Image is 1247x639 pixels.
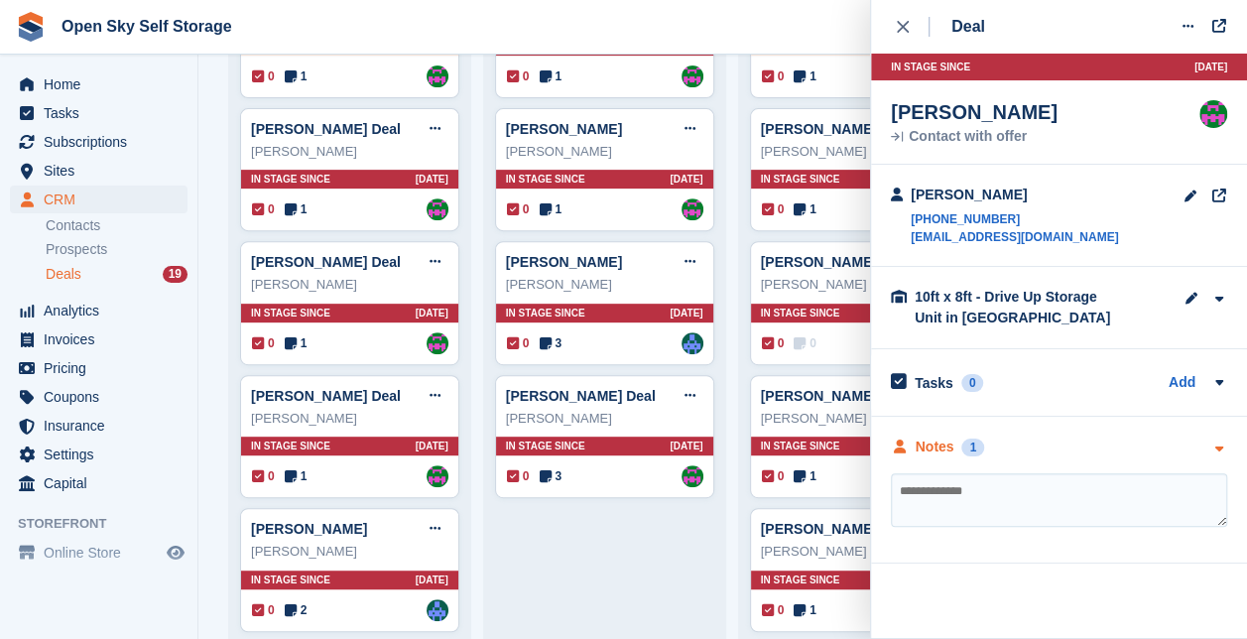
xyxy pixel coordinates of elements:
[251,142,448,162] div: [PERSON_NAME]
[539,67,561,85] span: 1
[285,467,308,485] span: 1
[46,240,107,259] span: Prospects
[761,254,877,270] a: [PERSON_NAME]
[163,266,187,283] div: 19
[10,297,187,324] a: menu
[164,541,187,565] a: Preview store
[951,15,985,39] div: Deal
[682,332,703,354] img: Damon Boniface
[762,67,785,85] span: 0
[762,200,785,218] span: 0
[44,441,163,468] span: Settings
[251,172,330,187] span: In stage since
[252,601,275,619] span: 0
[762,601,785,619] span: 0
[761,275,958,295] div: [PERSON_NAME]
[285,334,308,352] span: 1
[891,100,1058,124] div: [PERSON_NAME]
[539,200,561,218] span: 1
[44,99,163,127] span: Tasks
[507,200,530,218] span: 0
[10,383,187,411] a: menu
[506,172,585,187] span: In stage since
[44,325,163,353] span: Invoices
[761,172,840,187] span: In stage since
[251,121,401,137] a: [PERSON_NAME] Deal
[10,99,187,127] a: menu
[761,306,840,320] span: In stage since
[10,539,187,567] a: menu
[427,599,448,621] img: Damon Boniface
[251,521,367,537] a: [PERSON_NAME]
[506,121,622,137] a: [PERSON_NAME]
[44,186,163,213] span: CRM
[794,200,816,218] span: 1
[44,383,163,411] span: Coupons
[670,439,702,453] span: [DATE]
[44,354,163,382] span: Pricing
[1199,100,1227,128] a: Richard Baker
[416,439,448,453] span: [DATE]
[761,439,840,453] span: In stage since
[507,67,530,85] span: 0
[761,521,911,537] a: [PERSON_NAME] Deal
[54,10,240,43] a: Open Sky Self Storage
[682,198,703,220] img: Richard Baker
[961,374,984,392] div: 0
[285,200,308,218] span: 1
[252,67,275,85] span: 0
[251,542,448,562] div: [PERSON_NAME]
[682,65,703,87] img: Richard Baker
[427,198,448,220] img: Richard Baker
[915,287,1113,328] div: 10ft x 8ft - Drive Up Storage Unit in [GEOGRAPHIC_DATA]
[762,334,785,352] span: 0
[44,157,163,185] span: Sites
[961,439,984,456] div: 1
[44,128,163,156] span: Subscriptions
[427,65,448,87] img: Richard Baker
[416,172,448,187] span: [DATE]
[44,412,163,440] span: Insurance
[10,412,187,440] a: menu
[915,374,953,392] h2: Tasks
[251,254,401,270] a: [PERSON_NAME] Deal
[251,275,448,295] div: [PERSON_NAME]
[682,465,703,487] img: Richard Baker
[46,264,187,285] a: Deals 19
[251,573,330,587] span: In stage since
[251,409,448,429] div: [PERSON_NAME]
[670,306,702,320] span: [DATE]
[916,437,954,457] div: Notes
[10,70,187,98] a: menu
[10,186,187,213] a: menu
[794,67,816,85] span: 1
[1194,60,1227,74] span: [DATE]
[539,334,561,352] span: 3
[427,465,448,487] img: Richard Baker
[794,467,816,485] span: 1
[794,601,816,619] span: 1
[18,514,197,534] span: Storefront
[252,334,275,352] span: 0
[44,539,163,567] span: Online Store
[506,439,585,453] span: In stage since
[44,469,163,497] span: Capital
[416,573,448,587] span: [DATE]
[507,334,530,352] span: 0
[251,306,330,320] span: In stage since
[285,67,308,85] span: 1
[506,142,703,162] div: [PERSON_NAME]
[794,334,816,352] span: 0
[670,172,702,187] span: [DATE]
[506,254,622,270] a: [PERSON_NAME]
[891,60,970,74] span: In stage since
[44,70,163,98] span: Home
[911,210,1118,228] a: [PHONE_NUMBER]
[252,200,275,218] span: 0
